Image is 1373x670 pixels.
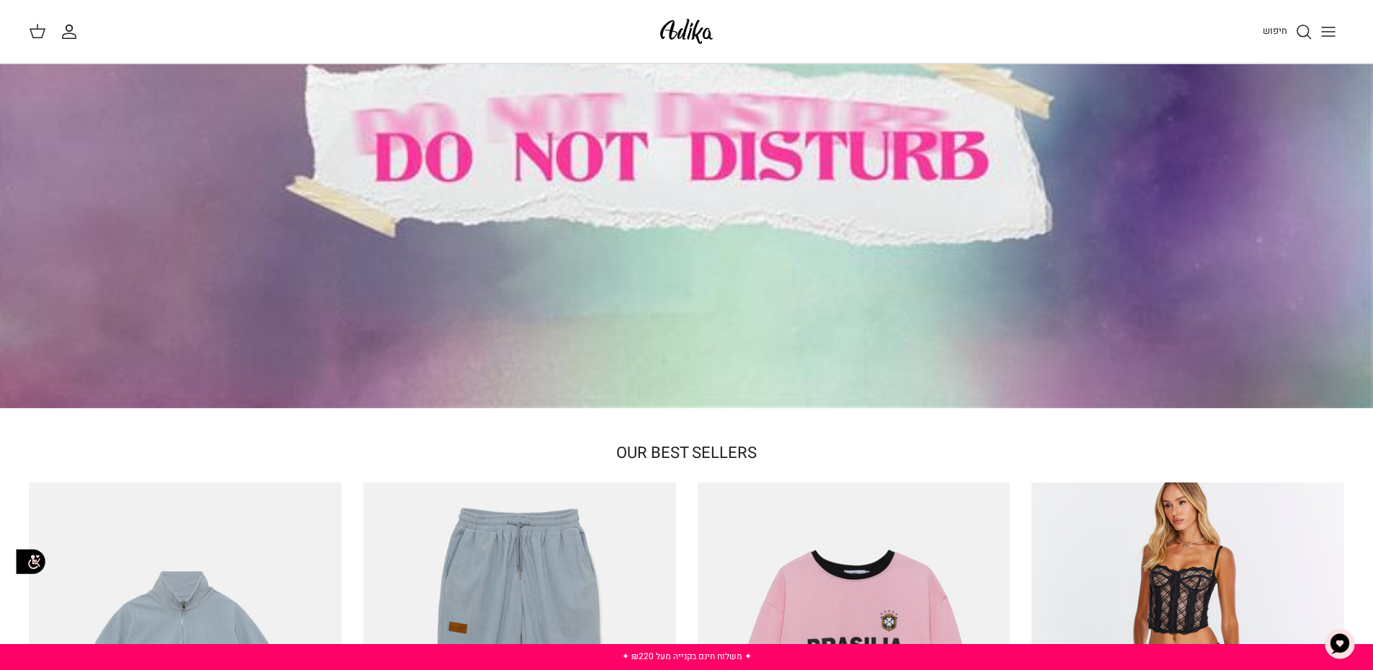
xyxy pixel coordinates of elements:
a: ✦ משלוח חינם בקנייה מעל ₪220 ✦ [622,650,752,663]
button: צ'אט [1318,622,1361,666]
img: Adika IL [656,14,717,48]
span: חיפוש [1263,24,1287,38]
img: accessibility_icon02.svg [11,542,50,581]
a: OUR BEST SELLERS [616,441,757,464]
a: חיפוש [1263,23,1312,40]
a: החשבון שלי [61,23,84,40]
button: Toggle menu [1312,16,1344,48]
